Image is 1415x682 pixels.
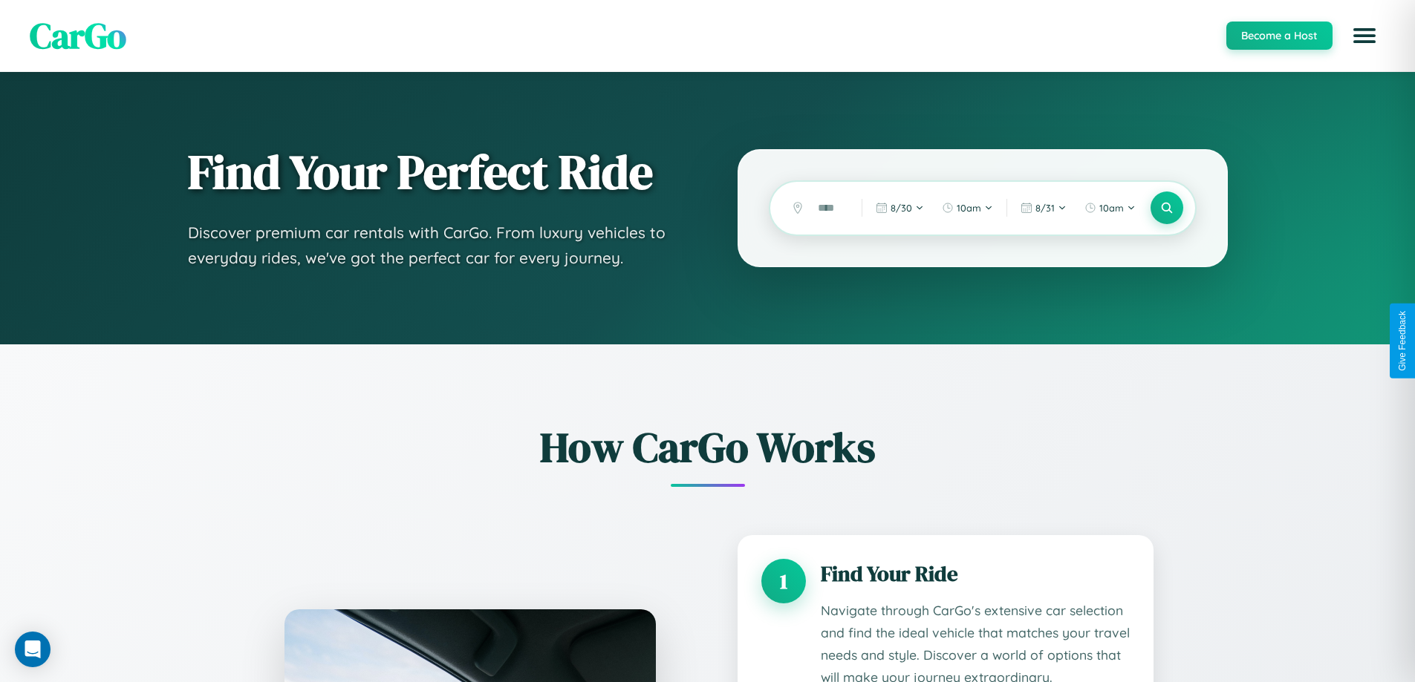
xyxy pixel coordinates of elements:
button: Become a Host [1226,22,1333,50]
div: 1 [761,559,806,603]
span: 10am [1099,202,1124,214]
div: Give Feedback [1397,311,1408,371]
span: 8 / 30 [891,202,912,214]
button: Open menu [1344,15,1385,56]
span: CarGo [30,11,126,60]
span: 8 / 31 [1035,202,1055,214]
button: 8/31 [1013,196,1074,220]
button: 10am [934,196,1001,220]
div: Open Intercom Messenger [15,632,51,667]
h2: How CarGo Works [262,419,1154,476]
span: 10am [957,202,981,214]
p: Discover premium car rentals with CarGo. From luxury vehicles to everyday rides, we've got the pe... [188,220,678,270]
button: 10am [1077,196,1143,220]
button: 8/30 [868,196,931,220]
h1: Find Your Perfect Ride [188,146,678,198]
h3: Find Your Ride [821,559,1130,588]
